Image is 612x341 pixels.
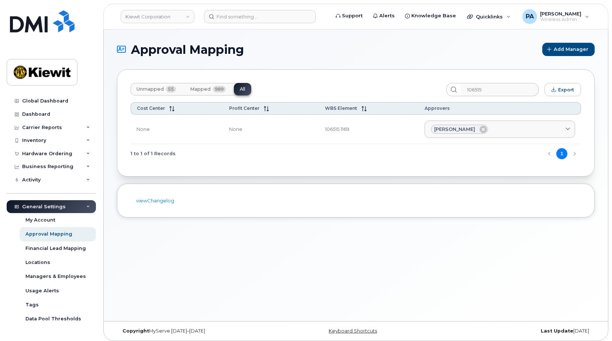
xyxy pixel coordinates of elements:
[554,46,588,53] span: Add Manager
[460,83,539,96] input: Search...
[136,86,164,92] span: Unmapped
[541,328,573,334] strong: Last Update
[229,105,259,111] span: Profit Center
[425,121,575,138] a: [PERSON_NAME]
[319,115,418,145] td: 106515.1169
[542,43,595,56] button: Add Manager
[122,328,149,334] strong: Copyright
[435,328,595,334] div: [DATE]
[131,43,244,56] span: Approval Mapping
[329,328,377,334] a: Keyboard Shortcuts
[131,115,223,145] td: None
[117,328,276,334] div: MyServe [DATE]–[DATE]
[223,115,319,145] td: None
[425,105,450,111] span: Approvers
[558,87,574,93] span: Export
[166,86,176,93] span: 55
[136,198,174,203] a: viewChangelog
[544,83,581,96] button: Export
[325,105,357,111] span: WBS Element
[190,86,211,92] span: Mapped
[213,86,226,93] span: 989
[434,126,475,133] span: [PERSON_NAME]
[137,105,165,111] span: Cost Center
[556,148,567,159] button: Page 1
[131,148,176,159] span: 1 to 1 of 1 Records
[580,309,606,335] iframe: Messenger Launcher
